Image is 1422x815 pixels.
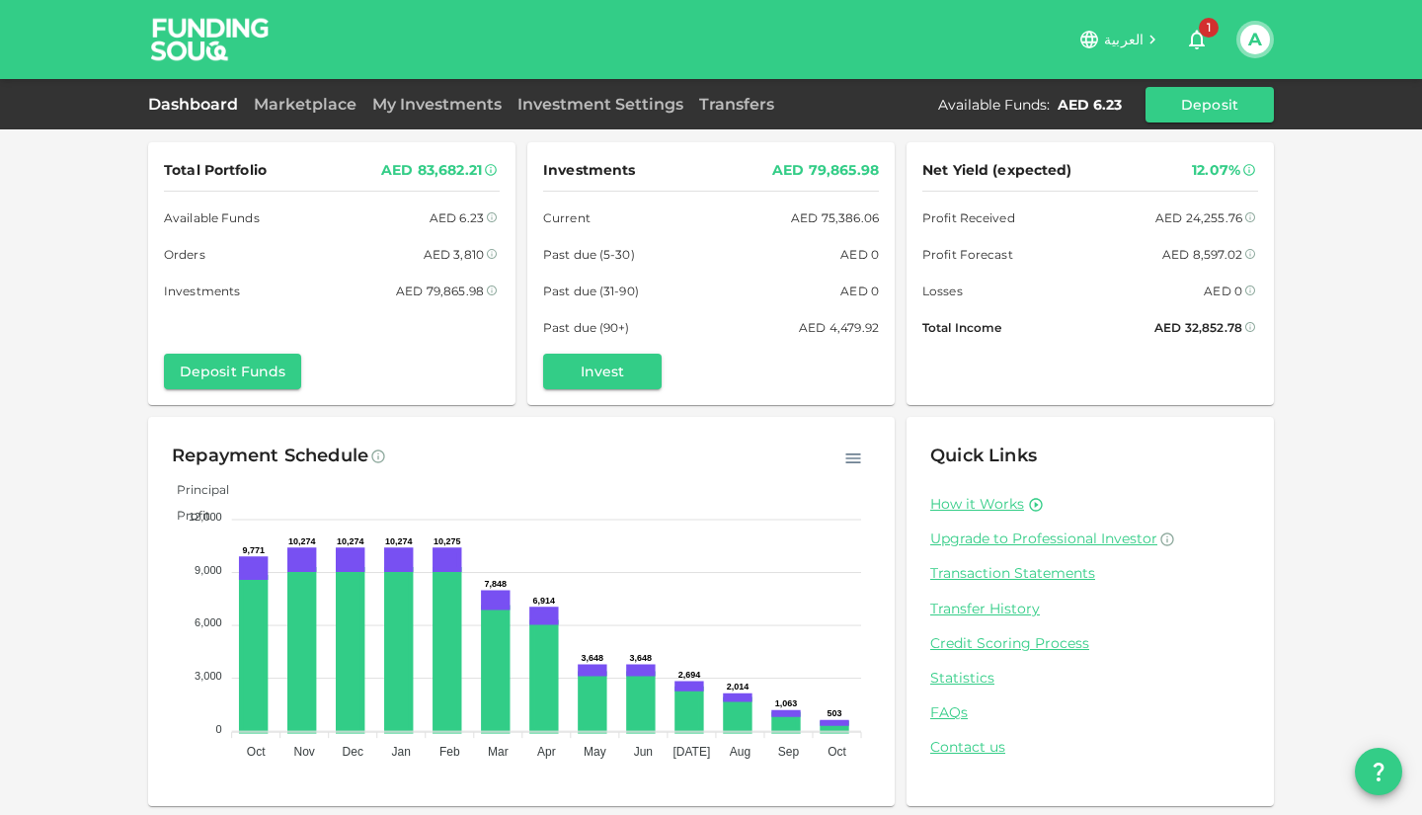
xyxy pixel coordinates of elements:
div: AED 0 [840,244,879,265]
div: Repayment Schedule [172,441,368,472]
div: AED 8,597.02 [1162,244,1242,265]
div: AED 3,810 [424,244,484,265]
span: Profit Received [922,207,1015,228]
tspan: 12,000 [189,511,222,523]
button: A [1240,25,1270,54]
a: Statistics [930,669,1250,688]
tspan: Oct [247,745,266,759]
span: Losses [922,281,963,301]
div: 12.07% [1192,158,1240,183]
tspan: Apr [537,745,556,759]
tspan: [DATE] [673,745,711,759]
span: Total Portfolio [164,158,267,183]
tspan: Aug [730,745,750,759]
div: AED 0 [1204,281,1242,301]
tspan: Mar [488,745,509,759]
a: Contact us [930,738,1250,757]
tspan: May [584,745,606,759]
div: AED 75,386.06 [791,207,879,228]
div: AED 6.23 [430,207,484,228]
button: Invest [543,354,662,389]
div: AED 83,682.21 [381,158,482,183]
span: Available Funds [164,207,260,228]
tspan: Oct [828,745,846,759]
span: Investments [164,281,240,301]
div: AED 79,865.98 [772,158,879,183]
div: AED 24,255.76 [1155,207,1242,228]
a: Investment Settings [510,95,691,114]
a: FAQs [930,703,1250,722]
span: Orders [164,244,205,265]
a: How it Works [930,495,1024,514]
span: Investments [543,158,635,183]
tspan: 0 [216,723,222,735]
a: Transfers [691,95,782,114]
span: Profit Forecast [922,244,1013,265]
button: question [1355,748,1402,795]
span: Profit [162,508,210,523]
a: Credit Scoring Process [930,634,1250,653]
tspan: Jan [392,745,411,759]
a: Marketplace [246,95,364,114]
tspan: Nov [294,745,315,759]
tspan: Jun [634,745,653,759]
span: Net Yield (expected) [922,158,1072,183]
span: Total Income [922,317,1001,338]
button: 1 [1177,20,1217,59]
div: AED 0 [840,281,879,301]
span: Principal [162,482,229,497]
span: Past due (90+) [543,317,630,338]
span: العربية [1104,31,1144,48]
a: Transaction Statements [930,564,1250,583]
tspan: 6,000 [195,616,222,628]
tspan: Dec [343,745,363,759]
span: 1 [1199,18,1219,38]
div: AED 79,865.98 [396,281,484,301]
a: My Investments [364,95,510,114]
div: AED 4,479.92 [799,317,879,338]
button: Deposit [1145,87,1274,122]
a: Dashboard [148,95,246,114]
tspan: 9,000 [195,564,222,576]
div: AED 6.23 [1058,95,1122,115]
div: Available Funds : [938,95,1050,115]
a: Transfer History [930,600,1250,618]
span: Past due (31-90) [543,281,639,301]
span: Upgrade to Professional Investor [930,530,1157,547]
tspan: Sep [778,745,800,759]
span: Past due (5-30) [543,244,635,265]
div: AED 32,852.78 [1154,317,1242,338]
span: Quick Links [930,445,1037,466]
tspan: 3,000 [195,670,222,682]
button: Deposit Funds [164,354,301,389]
tspan: Feb [439,745,460,759]
span: Current [543,207,591,228]
a: Upgrade to Professional Investor [930,530,1250,548]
